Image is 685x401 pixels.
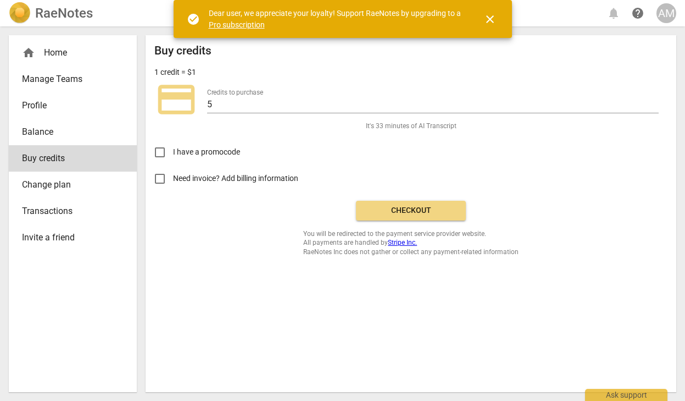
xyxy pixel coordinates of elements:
[303,229,519,257] span: You will be redirected to the payment service provider website. All payments are handled by RaeNo...
[9,2,31,24] img: Logo
[477,6,503,32] button: Close
[22,73,115,86] span: Manage Teams
[631,7,644,20] span: help
[22,46,35,59] span: home
[9,2,93,24] a: LogoRaeNotes
[22,231,115,244] span: Invite a friend
[173,146,240,158] span: I have a promocode
[154,67,196,78] p: 1 credit = $1
[154,78,198,122] span: credit_card
[388,239,417,246] a: Stripe Inc.
[356,201,466,221] button: Checkout
[154,44,211,58] h2: Buy credits
[22,178,115,191] span: Change plan
[187,13,200,26] span: check_circle
[9,145,137,172] a: Buy credits
[35,6,93,21] h2: RaeNotes
[9,66,137,92] a: Manage Teams
[22,46,115,59] div: Home
[22,152,115,165] span: Buy credits
[209,8,464,30] div: Dear user, we appreciate your loyalty! Support RaeNotes by upgrading to a
[9,92,137,119] a: Profile
[628,3,648,23] a: Help
[209,20,265,29] a: Pro subscription
[173,173,300,184] span: Need invoice? Add billing information
[483,13,497,26] span: close
[22,99,115,112] span: Profile
[207,89,263,96] label: Credits to purchase
[585,389,667,401] div: Ask support
[22,125,115,139] span: Balance
[366,122,456,131] span: It's 33 minutes of AI Transcript
[9,40,137,66] div: Home
[9,119,137,145] a: Balance
[9,224,137,251] a: Invite a friend
[656,3,676,23] button: AM
[365,205,457,216] span: Checkout
[9,198,137,224] a: Transactions
[9,172,137,198] a: Change plan
[22,205,115,218] span: Transactions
